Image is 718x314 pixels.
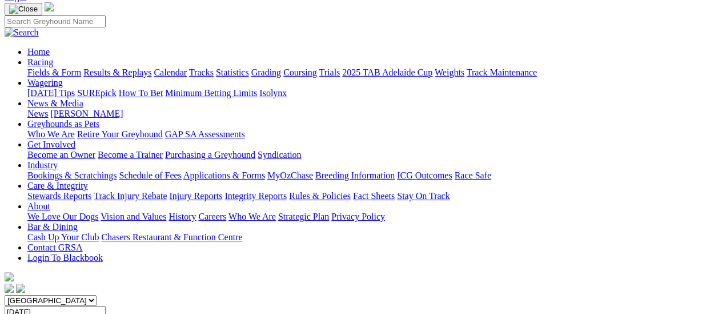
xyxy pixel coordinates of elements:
[27,88,713,98] div: Wagering
[119,88,163,98] a: How To Bet
[454,170,491,180] a: Race Safe
[435,67,464,77] a: Weights
[27,191,713,201] div: Care & Integrity
[27,170,117,180] a: Bookings & Scratchings
[267,170,313,180] a: MyOzChase
[50,109,123,118] a: [PERSON_NAME]
[5,3,42,15] button: Toggle navigation
[45,2,54,11] img: logo-grsa-white.png
[5,284,14,293] img: facebook.svg
[189,67,214,77] a: Tracks
[27,212,713,222] div: About
[101,212,166,221] a: Vision and Values
[27,191,91,201] a: Stewards Reports
[27,222,78,232] a: Bar & Dining
[27,67,713,78] div: Racing
[27,170,713,181] div: Industry
[315,170,395,180] a: Breeding Information
[27,232,713,243] div: Bar & Dining
[342,67,432,77] a: 2025 TAB Adelaide Cup
[397,191,450,201] a: Stay On Track
[27,140,75,149] a: Get Involved
[216,67,249,77] a: Statistics
[27,232,99,242] a: Cash Up Your Club
[319,67,340,77] a: Trials
[94,191,167,201] a: Track Injury Rebate
[258,150,301,160] a: Syndication
[9,5,38,14] img: Close
[27,212,98,221] a: We Love Our Dogs
[165,150,255,160] a: Purchasing a Greyhound
[27,119,99,129] a: Greyhounds as Pets
[27,181,88,190] a: Care & Integrity
[169,212,196,221] a: History
[77,129,163,139] a: Retire Your Greyhound
[5,27,39,38] img: Search
[83,67,151,77] a: Results & Replays
[27,67,81,77] a: Fields & Form
[77,88,116,98] a: SUREpick
[183,170,265,180] a: Applications & Forms
[397,170,452,180] a: ICG Outcomes
[27,78,63,88] a: Wagering
[353,191,395,201] a: Fact Sheets
[251,67,281,77] a: Grading
[119,170,181,180] a: Schedule of Fees
[228,212,276,221] a: Who We Are
[5,15,106,27] input: Search
[289,191,351,201] a: Rules & Policies
[165,129,245,139] a: GAP SA Assessments
[283,67,317,77] a: Coursing
[259,88,287,98] a: Isolynx
[27,98,83,108] a: News & Media
[27,150,95,160] a: Become an Owner
[467,67,537,77] a: Track Maintenance
[278,212,329,221] a: Strategic Plan
[98,150,163,160] a: Become a Trainer
[16,284,25,293] img: twitter.svg
[5,272,14,281] img: logo-grsa-white.png
[198,212,226,221] a: Careers
[154,67,187,77] a: Calendar
[224,191,287,201] a: Integrity Reports
[169,191,222,201] a: Injury Reports
[27,150,713,160] div: Get Involved
[27,109,713,119] div: News & Media
[27,129,713,140] div: Greyhounds as Pets
[27,201,50,211] a: About
[27,47,50,57] a: Home
[27,109,48,118] a: News
[27,57,53,67] a: Racing
[27,160,58,170] a: Industry
[331,212,385,221] a: Privacy Policy
[101,232,242,242] a: Chasers Restaurant & Function Centre
[27,253,103,263] a: Login To Blackbook
[27,88,75,98] a: [DATE] Tips
[27,243,82,252] a: Contact GRSA
[165,88,257,98] a: Minimum Betting Limits
[27,129,75,139] a: Who We Are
